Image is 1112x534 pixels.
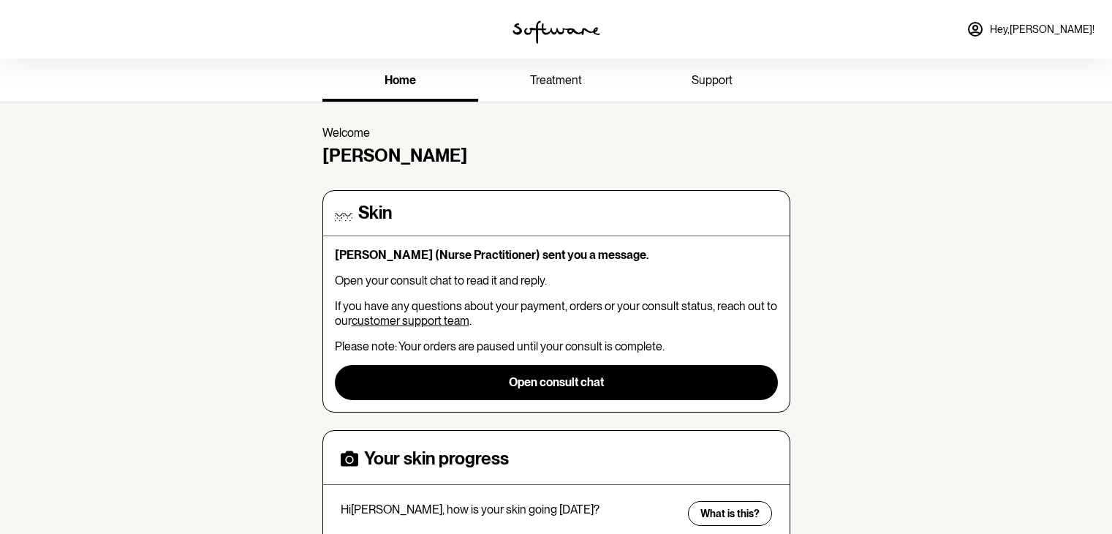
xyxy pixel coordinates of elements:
[700,508,760,520] span: What is this?
[990,23,1094,36] span: Hey, [PERSON_NAME] !
[322,126,790,140] p: Welcome
[335,248,778,262] p: [PERSON_NAME] (Nurse Practitioner) sent you a message.
[335,274,778,287] p: Open your consult chat to read it and reply.
[358,203,392,224] h4: Skin
[478,61,634,102] a: treatment
[688,501,772,526] button: What is this?
[958,12,1103,47] a: Hey,[PERSON_NAME]!
[692,73,733,87] span: support
[364,448,509,470] h4: Your skin progress
[335,365,778,400] button: Open consult chat
[634,61,790,102] a: support
[341,503,678,516] p: Hi [PERSON_NAME] , how is your skin going [DATE]?
[385,73,416,87] span: home
[322,61,478,102] a: home
[322,146,790,167] h4: [PERSON_NAME]
[335,299,778,327] p: If you have any questions about your payment, orders or your consult status, reach out to our .
[352,314,469,328] a: customer support team
[512,20,600,44] img: software logo
[530,73,582,87] span: treatment
[335,339,778,353] p: Please note: Your orders are paused until your consult is complete.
